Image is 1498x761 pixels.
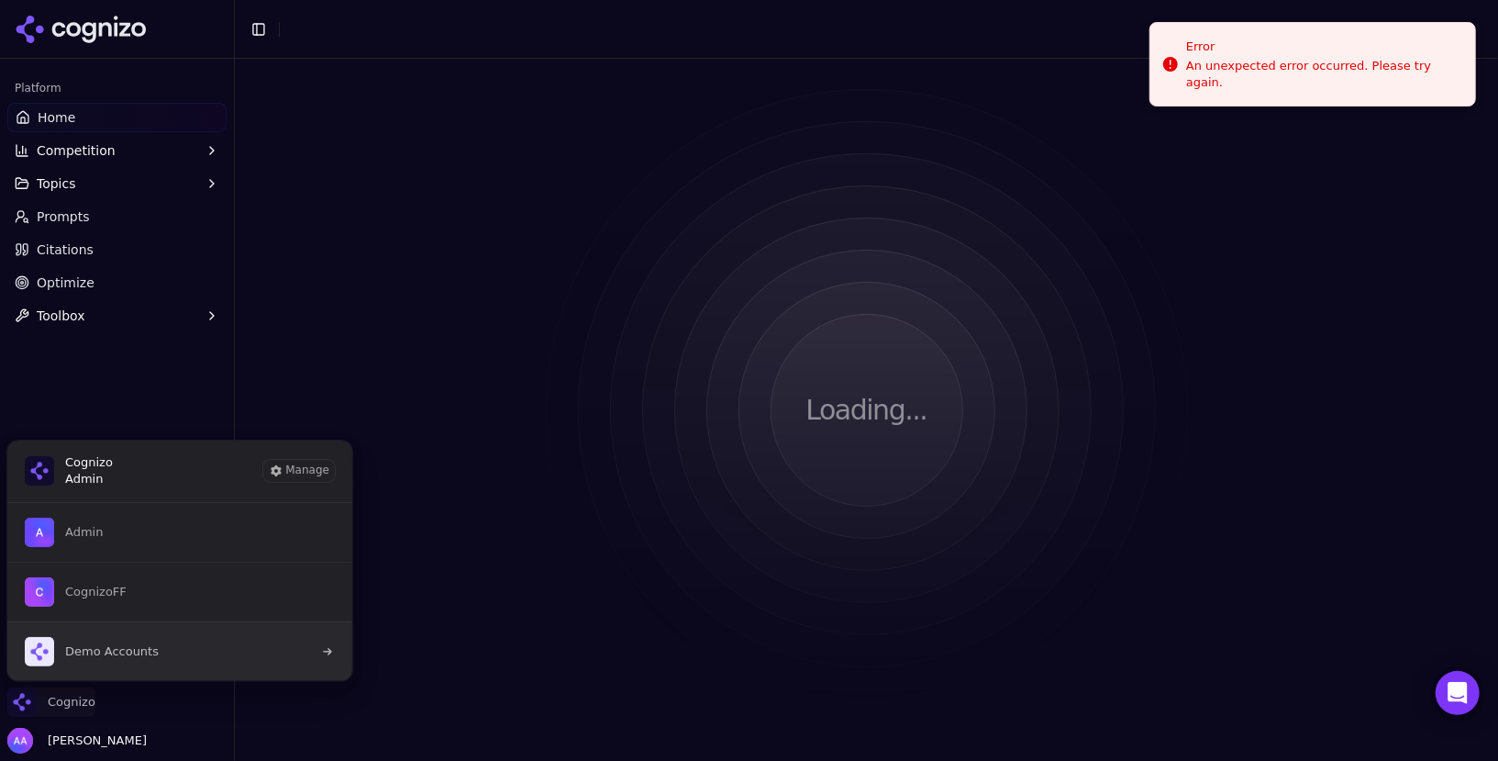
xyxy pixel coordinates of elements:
[37,241,94,259] span: Citations
[37,307,85,325] span: Toolbox
[65,471,113,487] span: Admin
[48,694,95,711] span: Cognizo
[7,688,95,717] button: Close organization switcher
[65,643,159,660] span: Demo Accounts
[25,518,54,547] img: Admin
[1186,38,1460,56] div: Error
[7,688,37,717] img: Cognizo
[1436,671,1480,715] div: Open Intercom Messenger
[7,728,33,754] img: Alp Aysan
[40,733,147,749] span: [PERSON_NAME]
[38,108,75,127] span: Home
[25,577,54,607] img: CognizoFF
[65,584,127,600] span: CognizoFF
[7,73,227,103] div: Platform
[65,524,103,541] span: Admin
[25,637,54,666] img: Demo Accounts
[7,728,147,754] button: Open user button
[1186,58,1460,91] div: An unexpected error occurred. Please try again.
[37,141,116,160] span: Competition
[37,274,94,292] span: Optimize
[263,460,335,482] button: Manage
[37,174,76,193] span: Topics
[6,502,353,681] div: List of all organization memberships
[25,456,54,486] img: Cognizo
[65,454,113,471] span: Cognizo
[37,207,90,226] span: Prompts
[7,441,352,681] div: Cognizo is active
[806,394,927,427] p: Loading...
